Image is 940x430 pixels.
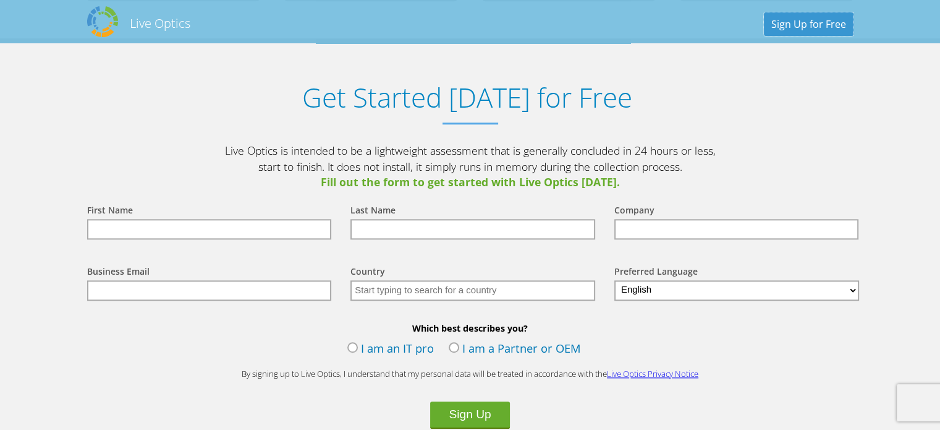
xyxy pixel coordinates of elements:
input: Start typing to search for a country [350,280,595,301]
button: Sign Up [430,402,509,429]
label: Preferred Language [614,265,698,280]
img: Dell Dpack [87,6,118,37]
label: I am an IT pro [347,340,434,359]
b: Which best describes you? [75,322,866,334]
label: Company [614,204,654,219]
h1: Get Started [DATE] for Free [75,82,860,113]
span: Fill out the form to get started with Live Optics [DATE]. [223,174,718,191]
p: By signing up to Live Optics, I understand that my personal data will be treated in accordance wi... [223,368,718,380]
label: First Name [87,204,133,219]
label: I am a Partner or OEM [449,340,581,359]
p: Live Optics is intended to be a lightweight assessment that is generally concluded in 24 hours or... [223,143,718,191]
h2: Live Optics [130,15,190,32]
a: Live Optics Privacy Notice [607,368,698,379]
label: Last Name [350,204,396,219]
a: Sign Up for Free [764,12,853,36]
label: Business Email [87,265,150,280]
label: Country [350,265,385,280]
